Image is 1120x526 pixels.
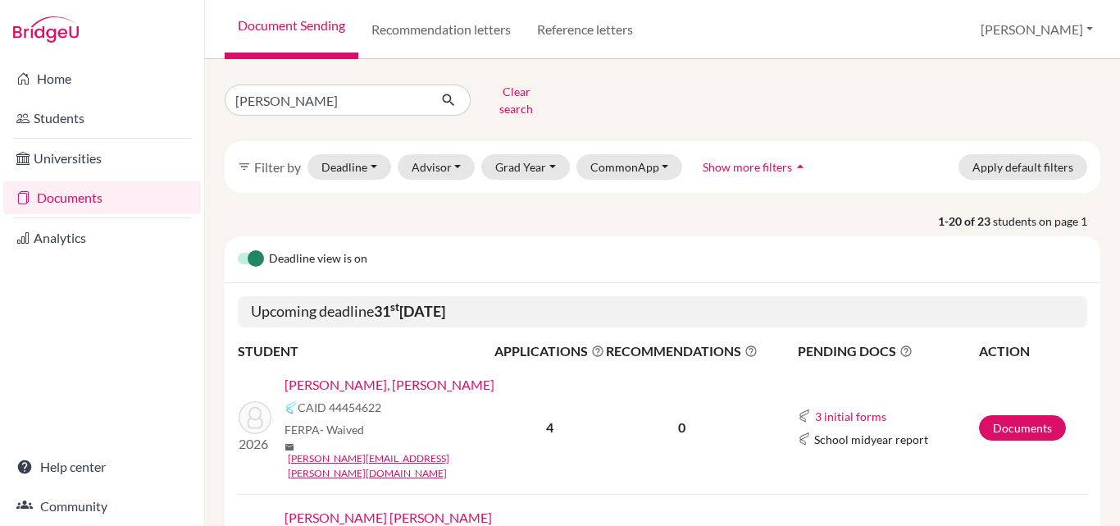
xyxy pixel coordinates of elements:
span: Filter by [254,159,301,175]
button: Clear search [471,79,562,121]
span: CAID 44454622 [298,399,381,416]
button: Advisor [398,154,476,180]
span: RECOMMENDATIONS [606,341,758,361]
b: 31 [DATE] [374,302,445,320]
b: 4 [546,419,553,435]
a: Community [3,490,201,523]
a: [PERSON_NAME][EMAIL_ADDRESS][PERSON_NAME][DOMAIN_NAME] [288,451,505,481]
i: filter_list [238,160,251,173]
span: Show more filters [703,160,792,174]
img: Common App logo [798,409,811,423]
span: PENDING DOCS [798,341,977,361]
a: Documents [3,181,201,214]
img: GARCES GONZALEZ, AGUSTIN [239,401,271,434]
i: arrow_drop_up [792,158,808,175]
p: 0 [606,418,758,437]
p: 2026 [239,434,271,454]
input: Find student by name... [225,85,428,116]
span: students on page 1 [993,213,1100,230]
th: STUDENT [238,341,494,362]
h5: Upcoming deadline [238,296,1087,327]
button: [PERSON_NAME] [973,14,1100,45]
th: ACTION [978,341,1087,362]
a: Home [3,62,201,95]
span: FERPA [285,421,364,438]
span: - Waived [320,423,364,437]
button: Grad Year [481,154,570,180]
img: Bridge-U [13,16,79,43]
a: Help center [3,451,201,483]
a: [PERSON_NAME], [PERSON_NAME] [285,375,494,395]
span: School midyear report [814,431,928,448]
sup: st [390,300,399,313]
span: mail [285,442,294,452]
button: Show more filtersarrow_drop_up [689,154,822,180]
button: 3 initial forms [814,407,887,426]
span: Deadline view is on [269,249,367,269]
a: Documents [979,415,1066,441]
strong: 1-20 of 23 [938,213,993,230]
span: APPLICATIONS [494,341,604,361]
img: Common App logo [798,432,811,446]
a: Analytics [3,222,201,254]
a: Universities [3,142,201,175]
button: CommonApp [576,154,683,180]
button: Apply default filters [958,154,1087,180]
button: Deadline [307,154,391,180]
a: Students [3,102,201,135]
img: Common App logo [285,401,298,414]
